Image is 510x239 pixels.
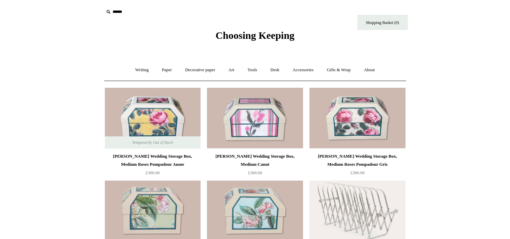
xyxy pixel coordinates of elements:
[125,136,180,149] span: Temporarily Out of Stock
[105,152,201,180] a: [PERSON_NAME] Wedding Storage Box, Medium Roses Pompadour Jaune £300.00
[145,170,159,175] span: £300.00
[321,61,357,79] a: Gifts & Wrap
[309,88,405,149] a: Antoinette Poisson Wedding Storage Box, Medium Roses Pompadour Gris Antoinette Poisson Wedding St...
[309,88,405,149] img: Antoinette Poisson Wedding Storage Box, Medium Roses Pompadour Gris
[358,61,381,79] a: About
[350,170,364,175] span: £300.00
[241,61,263,79] a: Tools
[357,15,408,30] a: Shopping Basket (0)
[215,35,294,40] a: Choosing Keeping
[209,152,301,168] div: [PERSON_NAME] Wedding Storage Box, Medium Canut
[287,61,320,79] a: Accessories
[129,61,155,79] a: Writing
[207,88,303,149] a: Antoinette Poisson Wedding Storage Box, Medium Canut Antoinette Poisson Wedding Storage Box, Medi...
[309,152,405,180] a: [PERSON_NAME] Wedding Storage Box, Medium Roses Pompadour Gris £300.00
[222,61,240,79] a: Art
[207,88,303,149] img: Antoinette Poisson Wedding Storage Box, Medium Canut
[107,152,199,168] div: [PERSON_NAME] Wedding Storage Box, Medium Roses Pompadour Jaune
[156,61,178,79] a: Paper
[264,61,286,79] a: Desk
[248,170,262,175] span: £300.00
[105,88,201,149] img: Antoinette Poisson Wedding Storage Box, Medium Roses Pompadour Jaune
[207,152,303,180] a: [PERSON_NAME] Wedding Storage Box, Medium Canut £300.00
[311,152,403,168] div: [PERSON_NAME] Wedding Storage Box, Medium Roses Pompadour Gris
[215,30,294,41] span: Choosing Keeping
[179,61,221,79] a: Decorative paper
[105,88,201,149] a: Antoinette Poisson Wedding Storage Box, Medium Roses Pompadour Jaune Antoinette Poisson Wedding S...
